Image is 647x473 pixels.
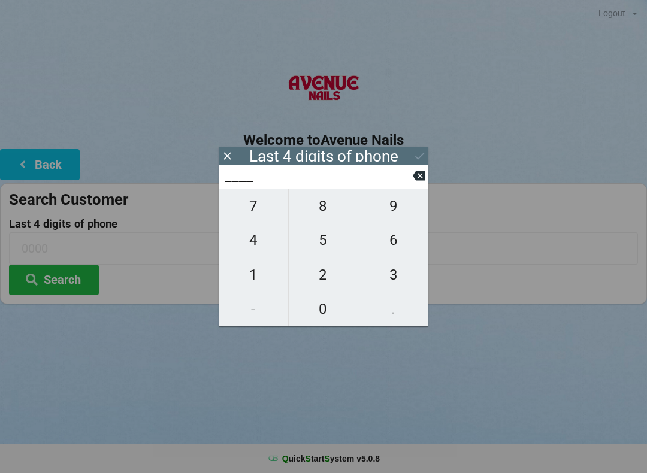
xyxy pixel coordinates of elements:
span: 4 [219,228,288,253]
span: 2 [289,262,358,287]
button: 8 [289,189,359,223]
button: 6 [358,223,428,257]
span: 0 [289,296,358,322]
button: 9 [358,189,428,223]
button: 0 [289,292,359,326]
button: 2 [289,257,359,292]
button: 3 [358,257,428,292]
button: 1 [219,257,289,292]
span: 8 [289,193,358,219]
span: 7 [219,193,288,219]
span: 3 [358,262,428,287]
div: Last 4 digits of phone [249,150,398,162]
span: 5 [289,228,358,253]
button: 5 [289,223,359,257]
span: 1 [219,262,288,287]
button: 7 [219,189,289,223]
span: 9 [358,193,428,219]
span: 6 [358,228,428,253]
button: 4 [219,223,289,257]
